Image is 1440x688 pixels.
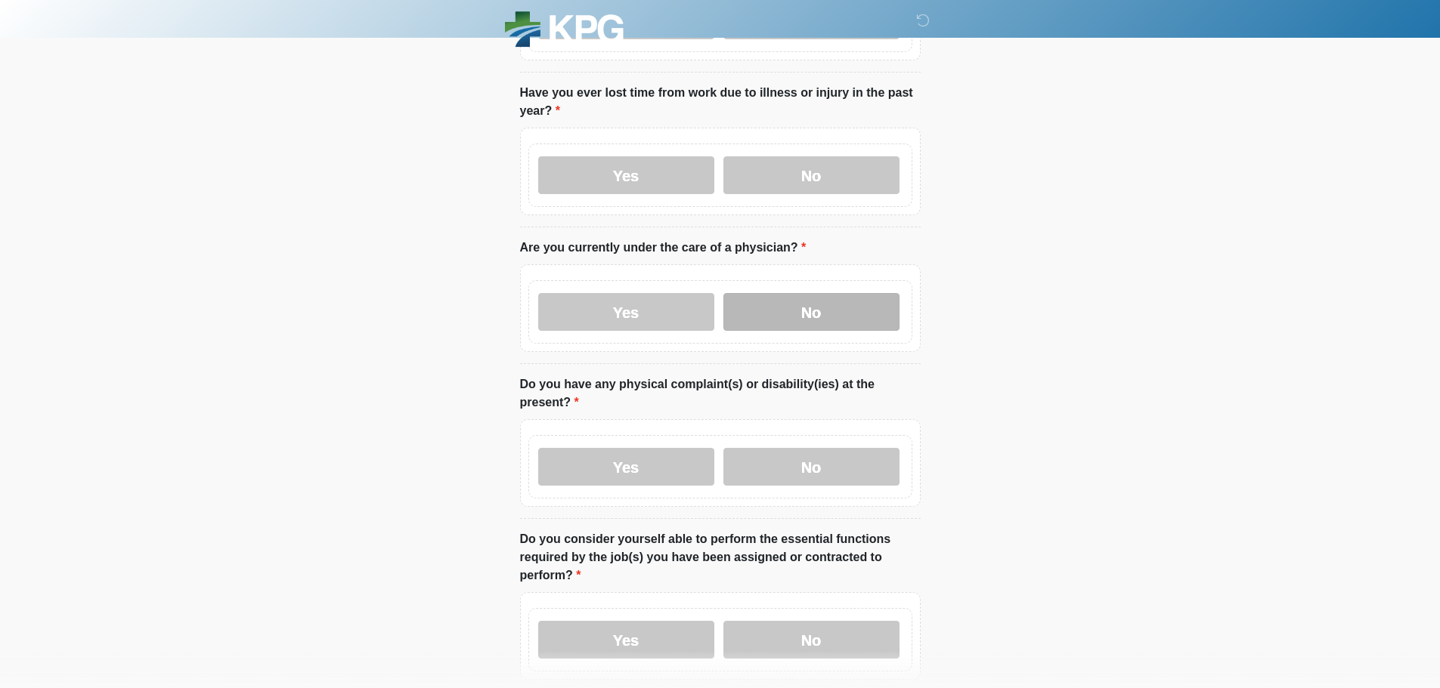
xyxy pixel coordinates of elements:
label: Are you currently under the care of a physician? [520,239,807,257]
label: Yes [538,621,714,659]
label: Do you consider yourself able to perform the essential functions required by the job(s) you have ... [520,530,921,585]
label: Do you have any physical complaint(s) or disability(ies) at the present? [520,375,921,412]
label: Yes [538,156,714,194]
label: No [723,156,900,194]
label: Have you ever lost time from work due to illness or injury in the past year? [520,84,921,120]
label: Yes [538,293,714,331]
img: KPG Healthcare Logo [505,11,624,51]
label: Yes [538,448,714,486]
label: No [723,293,900,331]
label: No [723,448,900,486]
label: No [723,621,900,659]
